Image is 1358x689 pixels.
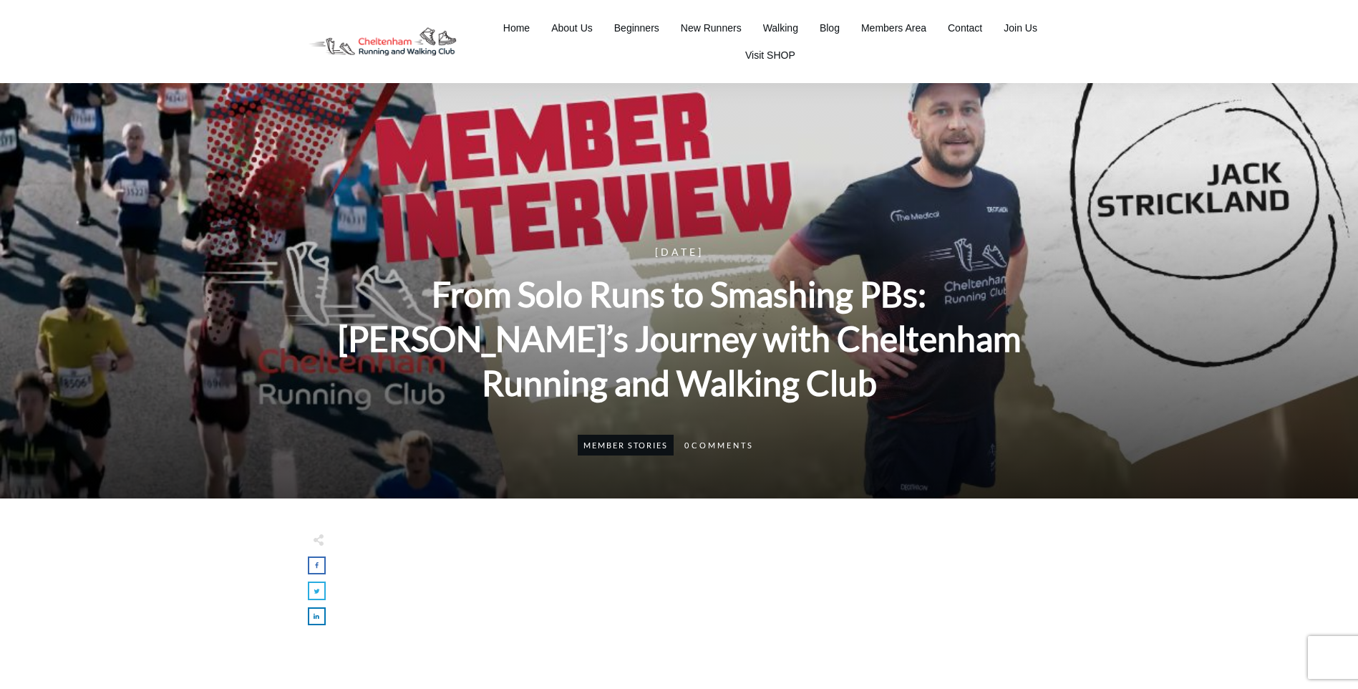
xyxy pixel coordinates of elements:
[820,18,840,38] a: Blog
[681,18,742,38] a: New Runners
[692,440,754,450] span: comments
[583,440,668,450] a: Member Stories
[684,440,689,450] span: 0
[503,18,530,38] a: Home
[614,18,659,38] a: Beginners
[861,18,926,38] a: Members Area
[655,246,704,258] span: [DATE]
[948,18,982,38] a: Contact
[296,17,468,66] img: Decathlon
[745,45,795,65] a: Visit SHOP
[551,18,593,38] a: About Us
[1004,18,1037,38] a: Join Us
[338,274,1021,404] span: From Solo Runs to Smashing PBs: [PERSON_NAME]’s Journey with Cheltenham Running and Walking Club
[763,18,798,38] a: Walking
